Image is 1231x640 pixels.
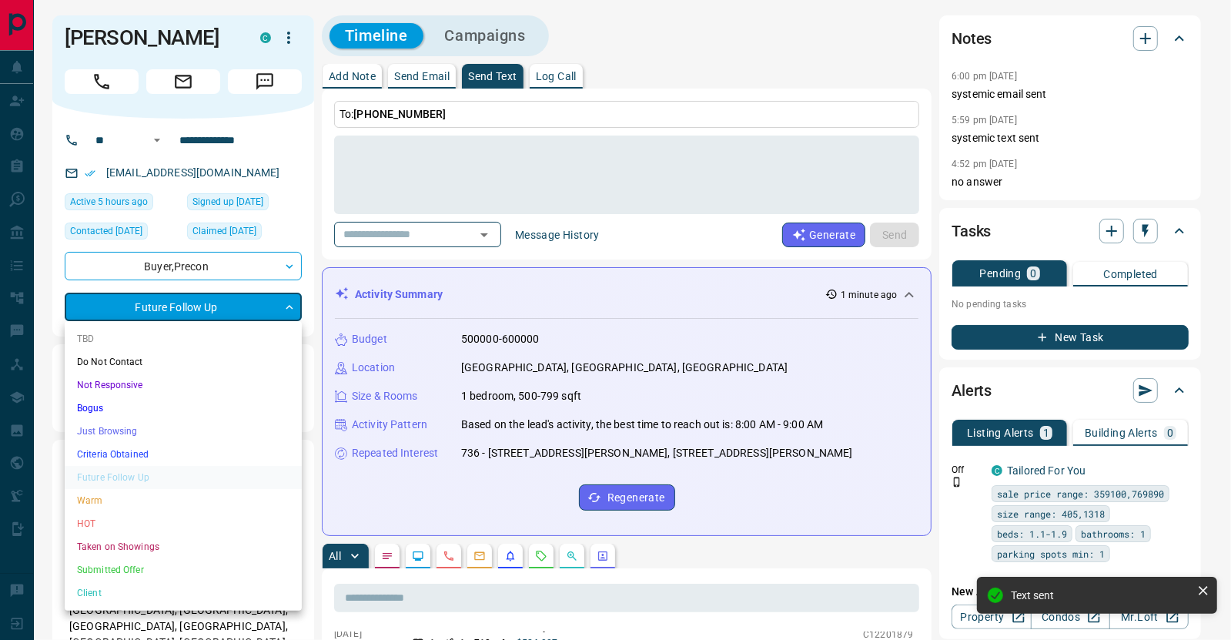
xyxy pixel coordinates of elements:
li: Client [65,581,302,605]
li: Criteria Obtained [65,443,302,466]
li: Do Not Contact [65,350,302,374]
li: Submitted Offer [65,558,302,581]
li: Not Responsive [65,374,302,397]
li: Warm [65,489,302,512]
li: Just Browsing [65,420,302,443]
li: Bogus [65,397,302,420]
li: TBD [65,327,302,350]
li: Taken on Showings [65,535,302,558]
div: Text sent [1011,589,1191,601]
li: HOT [65,512,302,535]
